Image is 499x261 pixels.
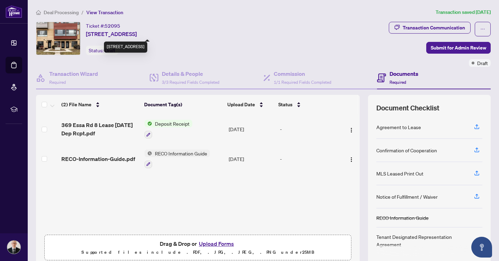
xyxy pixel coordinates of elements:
img: Status Icon [145,150,152,157]
h4: Transaction Wizard [49,70,98,78]
img: logo [6,5,22,18]
article: Transaction saved [DATE] [436,8,491,16]
button: Transaction Communication [389,22,471,34]
span: Deal Processing [44,9,79,16]
span: Draft [477,59,488,67]
button: Logo [346,124,357,135]
span: Deposit Receipt [152,120,192,127]
button: Open asap [471,237,492,258]
li: / [81,8,84,16]
span: RECO Information Guide [152,150,210,157]
td: [DATE] [226,144,277,174]
span: 369 Essa Rd 8 Lease [DATE] Dep Rcpt.pdf [61,121,139,137]
span: Required [49,80,66,85]
th: (2) File Name [59,95,141,114]
span: Document Checklist [376,103,439,113]
span: [STREET_ADDRESS] [86,30,137,38]
img: IMG-S12240144_1.jpg [36,22,80,55]
div: [STREET_ADDRESS] [104,42,147,53]
img: Logo [349,127,354,133]
span: Upload Date [227,101,255,108]
th: Status [275,95,339,114]
div: Ticket #: [86,22,120,30]
button: Status IconRECO Information Guide [145,150,210,168]
div: RECO Information Guide [376,214,429,222]
div: Status: [86,46,118,55]
div: - [280,155,339,163]
td: [DATE] [226,114,277,144]
span: (2) File Name [61,101,91,108]
p: Supported files include .PDF, .JPG, .JPEG, .PNG under 25 MB [49,248,347,256]
img: Profile Icon [7,241,20,254]
span: Drag & Drop orUpload FormsSupported files include .PDF, .JPG, .JPEG, .PNG under25MB [45,235,351,261]
h4: Commission [274,70,331,78]
span: View Transaction [86,9,123,16]
span: home [36,10,41,15]
span: 52095 [105,23,120,29]
span: Required [389,80,406,85]
div: - [280,125,339,133]
th: Upload Date [225,95,275,114]
h4: Details & People [162,70,219,78]
span: 3/3 Required Fields Completed [162,80,219,85]
button: Upload Forms [197,239,236,248]
img: Logo [349,157,354,162]
span: Status [278,101,292,108]
span: Drag & Drop or [160,239,236,248]
button: Submit for Admin Review [426,42,491,54]
img: Status Icon [145,120,152,127]
span: Submit for Admin Review [431,42,486,53]
button: Status IconDeposit Receipt [145,120,192,138]
div: Confirmation of Cooperation [376,146,437,154]
div: MLS Leased Print Out [376,170,423,177]
span: ellipsis [480,27,485,31]
th: Document Tag(s) [141,95,225,114]
div: Tenant Designated Representation Agreement [376,233,466,248]
span: 1/1 Required Fields Completed [274,80,331,85]
div: Transaction Communication [403,22,465,33]
div: Agreement to Lease [376,123,421,131]
h4: Documents [389,70,418,78]
button: Logo [346,153,357,164]
span: RECO-Information-Guide.pdf [61,155,135,163]
div: Notice of Fulfillment / Waiver [376,193,438,200]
